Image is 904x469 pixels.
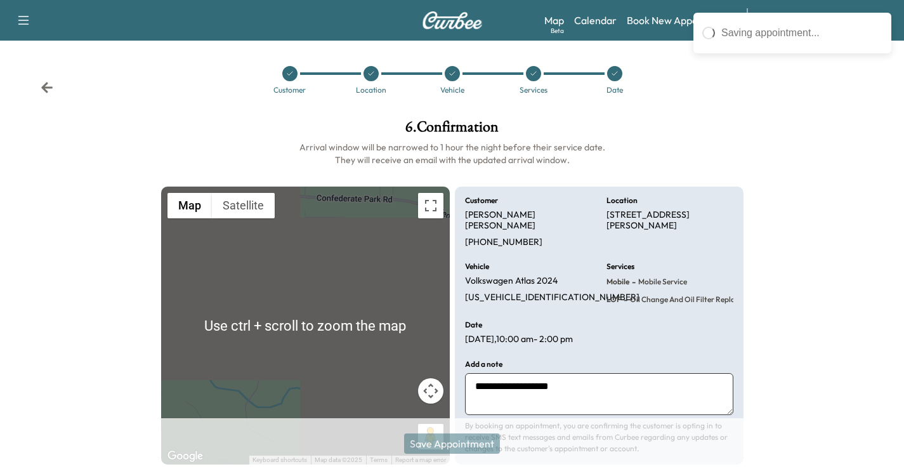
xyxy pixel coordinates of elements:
p: [US_VEHICLE_IDENTIFICATION_NUMBER] [465,292,639,303]
p: [DATE] , 10:00 am - 2:00 pm [465,334,573,345]
button: Show satellite imagery [212,193,275,218]
h6: Date [465,321,482,329]
button: Map camera controls [418,378,443,404]
span: Oil Change and Oil Filter Replacement [627,294,761,305]
button: Toggle fullscreen view [418,193,443,218]
a: Book New Appointment [627,13,734,28]
div: Customer [273,86,306,94]
img: Curbee Logo [422,11,483,29]
span: - [621,293,627,306]
span: LOF [606,294,621,305]
a: MapBeta [544,13,564,28]
p: [PHONE_NUMBER] [465,237,542,248]
div: Location [356,86,386,94]
p: [PERSON_NAME] [PERSON_NAME] [465,209,592,232]
div: Saving appointment... [721,25,882,41]
div: Vehicle [440,86,464,94]
h6: Arrival window will be narrowed to 1 hour the night before their service date. They will receive ... [161,141,744,166]
button: Show street map [167,193,212,218]
h1: 6 . Confirmation [161,119,744,141]
div: Beta [551,26,564,36]
span: Mobile Service [636,277,687,287]
h6: Services [606,263,634,270]
div: Services [520,86,547,94]
div: Back [41,81,53,94]
div: Date [606,86,623,94]
a: Calendar [574,13,617,28]
h6: Customer [465,197,498,204]
span: - [629,275,636,288]
p: Volkswagen Atlas 2024 [465,275,558,287]
h6: Vehicle [465,263,489,270]
p: [STREET_ADDRESS][PERSON_NAME] [606,209,733,232]
h6: Location [606,197,638,204]
h6: Add a note [465,360,502,368]
span: Mobile [606,277,629,287]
